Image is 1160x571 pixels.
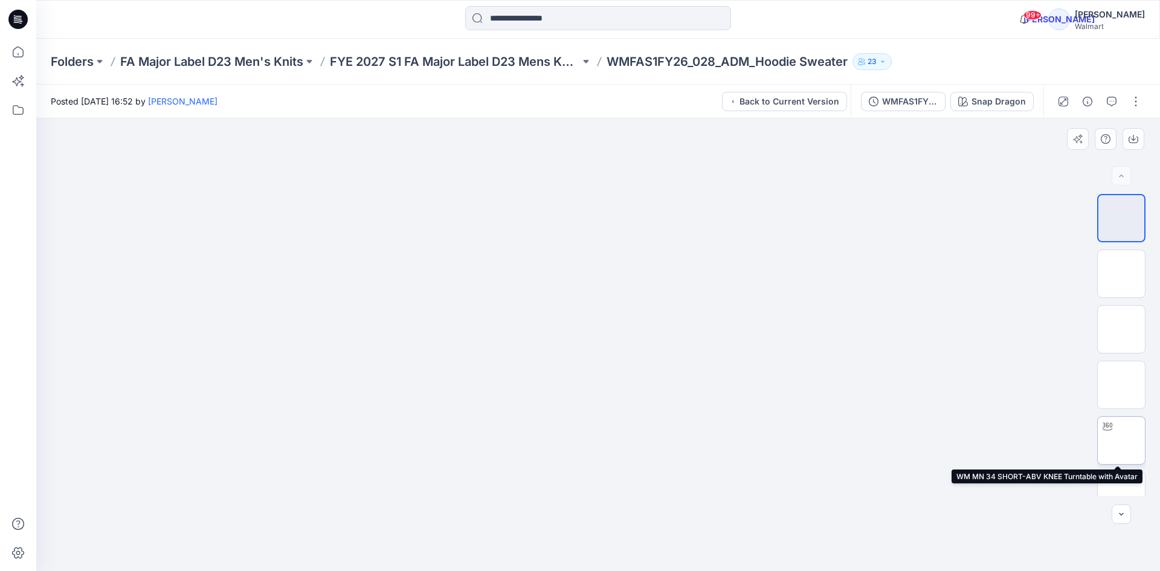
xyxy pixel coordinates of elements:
a: FYE 2027 S1 FA Major Label D23 Mens Knits [330,53,580,70]
button: Back to Current Version [722,92,847,111]
p: WMFAS1FY26_028_ADM_Hoodie Sweater [607,53,848,70]
button: WMFAS1FY26_028_ADM_Hoodie Sweater [861,92,946,111]
div: [PERSON_NAME] [1048,8,1070,30]
p: 23 [868,55,877,68]
a: FA Major Label D23 Men's Knits [120,53,303,70]
div: Snap Dragon [971,95,1026,108]
div: WMFAS1FY26_028_ADM_Hoodie Sweater [882,95,938,108]
button: Snap Dragon [950,92,1034,111]
span: Posted [DATE] 16:52 by [51,95,217,108]
div: Walmart [1075,22,1145,31]
div: [PERSON_NAME] [1075,7,1145,22]
button: 23 [852,53,892,70]
button: Details [1078,92,1097,111]
a: [PERSON_NAME] [148,96,217,106]
span: 99+ [1023,10,1042,20]
a: Folders [51,53,94,70]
